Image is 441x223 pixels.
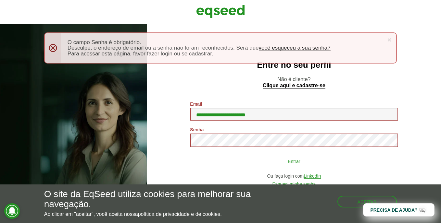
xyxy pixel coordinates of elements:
a: × [387,36,391,43]
img: EqSeed Logo [196,3,245,19]
a: Esqueci minha senha [272,182,316,187]
a: você esqueceu a sua senha? [259,45,331,51]
h5: O site da EqSeed utiliza cookies para melhorar sua navegação. [44,189,256,209]
label: Email [190,102,202,106]
p: Ao clicar em "aceitar", você aceita nossa . [44,211,256,217]
p: Não é cliente? [160,76,428,88]
a: Clique aqui e cadastre-se [263,83,325,88]
li: O campo Senha é obrigatório. [68,40,383,45]
div: Ou faça login com [190,174,398,179]
button: Entrar [209,155,378,167]
li: Para acessar esta página, favor fazer login ou se cadastrar. [68,51,383,56]
label: Senha [190,127,204,132]
a: LinkedIn [304,174,321,179]
a: política de privacidade e de cookies [138,212,220,217]
li: Desculpe, o endereço de email ou a senha não foram reconhecidos. Será que [68,45,383,51]
button: Aceitar [337,196,397,207]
